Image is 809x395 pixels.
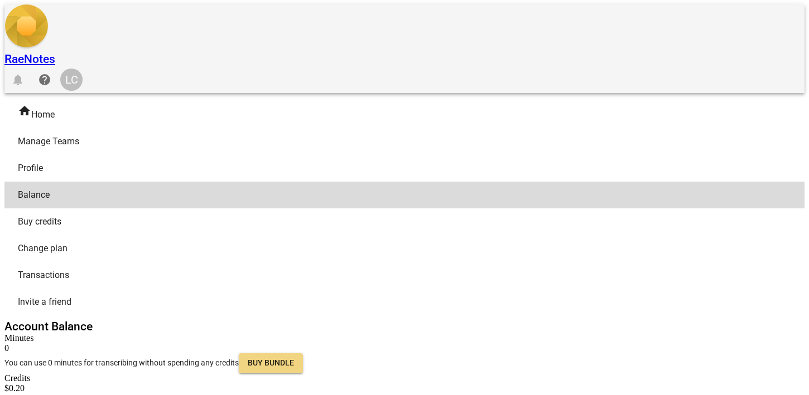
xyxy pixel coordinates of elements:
span: $ [4,383,9,393]
button: LC [58,66,85,93]
a: LogoRaeNotes [4,4,85,66]
span: Balance [18,188,782,202]
img: Logo [4,4,49,50]
div: Home [18,104,782,121]
h2: RaeNotes [4,52,85,66]
span: Invite a friend [18,295,782,309]
a: Help [31,74,58,83]
a: Invite a friend [4,289,805,315]
div: LC [60,69,83,91]
div: Minutes [4,333,805,343]
span: help [38,73,51,86]
a: Change plan [4,235,805,262]
span: Buy credits [18,215,782,228]
span: Buy bundle [248,358,294,369]
a: Manage Teams [4,128,805,155]
p: You can use 0 minutes for transcribing without spending any credits [4,353,805,373]
span: 0.20 [4,383,25,393]
span: 0 [4,343,9,353]
a: Profile [4,155,805,182]
a: Buy bundle [239,353,303,373]
a: Balance [4,182,805,208]
h2: Account Balance [4,320,805,334]
span: Manage Teams [18,135,782,148]
a: Transactions [4,262,805,289]
span: Transactions [18,269,782,282]
span: Change plan [18,242,782,255]
span: Profile [18,162,782,175]
div: Home [4,97,805,128]
a: Buy credits [4,208,805,235]
div: Credits [4,373,805,383]
span: home [18,104,31,118]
